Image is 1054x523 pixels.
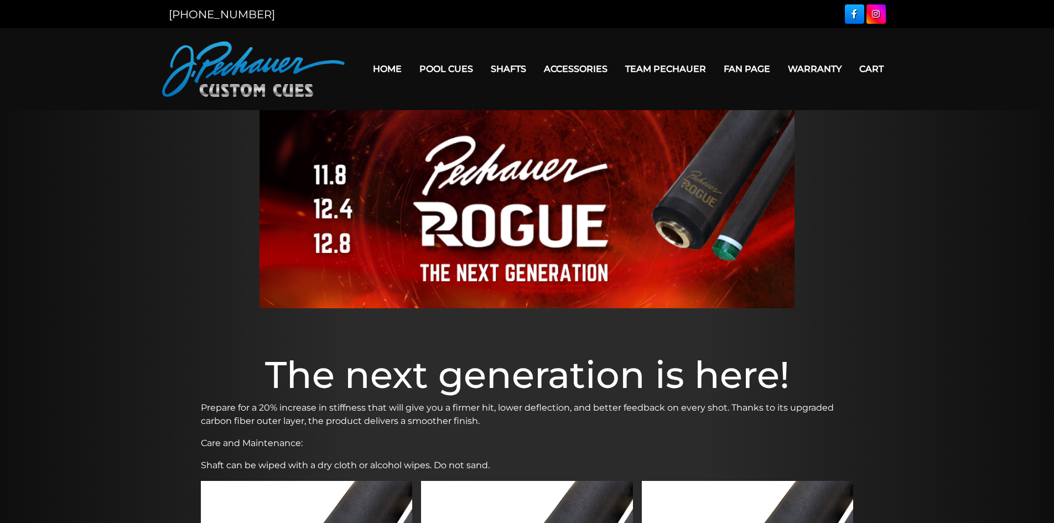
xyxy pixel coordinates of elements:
a: [PHONE_NUMBER] [169,8,275,21]
p: Prepare for a 20% increase in stiffness that will give you a firmer hit, lower deflection, and be... [201,401,854,428]
p: Care and Maintenance: [201,437,854,450]
img: Pechauer Custom Cues [162,42,345,97]
a: Pool Cues [411,55,482,83]
a: Fan Page [715,55,779,83]
a: Warranty [779,55,850,83]
a: Accessories [535,55,616,83]
a: Team Pechauer [616,55,715,83]
h1: The next generation is here! [201,353,854,397]
a: Home [364,55,411,83]
a: Cart [850,55,892,83]
a: Shafts [482,55,535,83]
p: Shaft can be wiped with a dry cloth or alcohol wipes. Do not sand. [201,459,854,472]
